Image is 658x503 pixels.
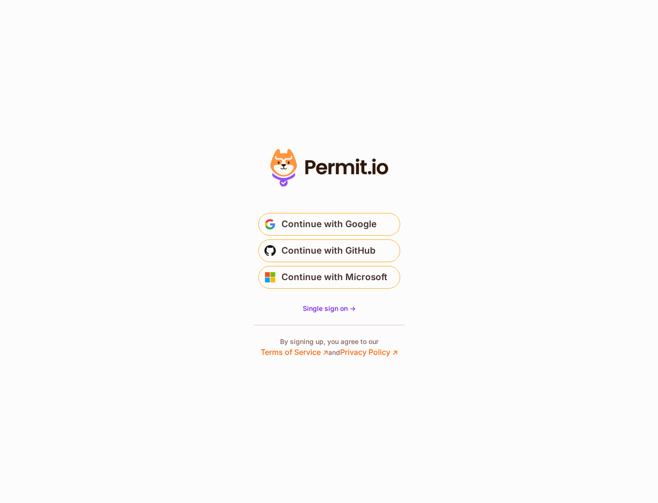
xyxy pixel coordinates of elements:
[258,266,400,289] button: Continue with Microsoft
[281,217,377,232] span: Continue with Google
[261,337,398,358] p: By signing up, you agree to our and
[281,270,387,285] span: Continue with Microsoft
[258,213,400,236] button: Continue with Google
[261,347,328,357] a: Terms of Service ↗
[281,243,376,258] span: Continue with GitHub
[303,304,356,312] span: Single sign on ->
[258,239,400,262] button: Continue with GitHub
[340,347,398,357] a: Privacy Policy ↗
[303,304,356,313] a: Single sign on ->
